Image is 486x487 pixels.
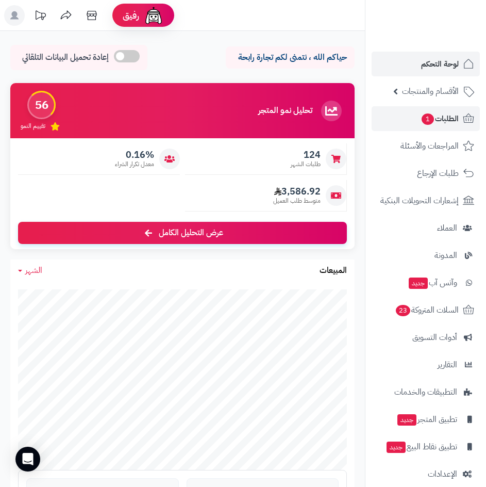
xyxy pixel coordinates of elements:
[372,380,480,404] a: التطبيقات والخدمات
[428,467,457,481] span: الإعدادات
[123,9,139,22] span: رفيق
[387,442,406,453] span: جديد
[372,216,480,240] a: العملاء
[18,265,42,277] a: الشهر
[438,358,457,372] span: التقارير
[397,414,416,426] span: جديد
[25,264,42,277] span: الشهر
[233,52,347,63] p: حياكم الله ، نتمنى لكم تجارة رابحة
[380,193,459,208] span: إشعارات التحويلات البنكية
[434,248,457,263] span: المدونة
[372,134,480,158] a: المراجعات والأسئلة
[15,447,40,472] div: Open Intercom Messenger
[372,270,480,295] a: وآتس آبجديد
[273,197,321,205] span: متوسط طلب العميل
[437,221,457,235] span: العملاء
[396,412,457,427] span: تطبيق المتجر
[396,305,410,316] span: 23
[372,243,480,268] a: المدونة
[372,407,480,432] a: تطبيق المتجرجديد
[372,462,480,486] a: الإعدادات
[421,57,459,71] span: لوحة التحكم
[409,278,428,289] span: جديد
[400,139,459,153] span: المراجعات والأسئلة
[395,303,459,317] span: السلات المتروكة
[273,186,321,197] span: 3,586.92
[408,275,457,290] span: وآتس آب
[372,106,480,131] a: الطلبات1
[372,352,480,377] a: التقارير
[115,149,154,160] span: 0.16%
[115,160,154,169] span: معدل تكرار الشراء
[421,111,459,126] span: الطلبات
[372,52,480,76] a: لوحة التحكم
[422,113,434,125] span: 1
[21,122,45,131] span: تقييم النمو
[258,106,312,116] h3: تحليل نمو المتجر
[417,166,459,181] span: طلبات الإرجاع
[320,266,347,275] h3: المبيعات
[386,440,457,454] span: تطبيق نقاط البيع
[402,84,459,99] span: الأقسام والمنتجات
[291,160,321,169] span: طلبات الشهر
[372,298,480,322] a: السلات المتروكة23
[291,149,321,160] span: 124
[416,8,476,29] img: logo-2.png
[372,325,480,350] a: أدوات التسويق
[372,188,480,213] a: إشعارات التحويلات البنكية
[394,385,457,399] span: التطبيقات والخدمات
[143,5,164,26] img: ai-face.png
[412,330,457,345] span: أدوات التسويق
[18,222,347,244] a: عرض التحليل الكامل
[27,5,53,28] a: تحديثات المنصة
[159,227,223,239] span: عرض التحليل الكامل
[372,161,480,186] a: طلبات الإرجاع
[372,434,480,459] a: تطبيق نقاط البيعجديد
[22,52,109,63] span: إعادة تحميل البيانات التلقائي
